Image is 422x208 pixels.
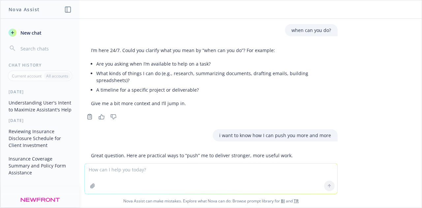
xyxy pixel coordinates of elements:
a: TR [294,198,299,204]
p: i want to know how I can push you more and more [219,132,331,139]
a: BI [281,198,285,204]
p: I’m here 24/7. Could you clarify what you mean by “when can you do”? For example: [91,47,331,54]
button: New chat [6,27,74,39]
span: Nova Assist can make mistakes. Explore what Nova can do: Browse prompt library for and [3,194,419,208]
div: [DATE] [1,89,79,95]
input: Search chats [19,44,72,53]
li: What kinds of things I can do (e.g., research, summarizing documents, drafting emails, building s... [96,69,331,85]
p: Current account [12,73,42,79]
button: Reviewing Insurance Disclosure Schedule for Client Investment [6,126,74,151]
li: Are you asking when I’m available to help on a task? [96,59,331,69]
button: Understanding User's Intent to Maximize Assistant's Help [6,97,74,115]
p: Great question. Here are practical ways to “push” me to deliver stronger, more useful work. [91,152,331,159]
svg: Copy to clipboard [87,114,93,120]
p: when can you do? [291,27,331,34]
span: New chat [19,29,42,36]
button: Thumbs down [108,112,119,121]
div: [DATE] [1,118,79,123]
button: Insurance Coverage Summary and Policy Form Assistance [6,153,74,178]
li: A timeline for a specific project or deliverable? [96,85,331,95]
h1: Nova Assist [9,6,40,13]
p: Give me a bit more context and I’ll jump in. [91,100,331,107]
p: All accounts [46,73,68,79]
div: Chat History [1,62,79,68]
